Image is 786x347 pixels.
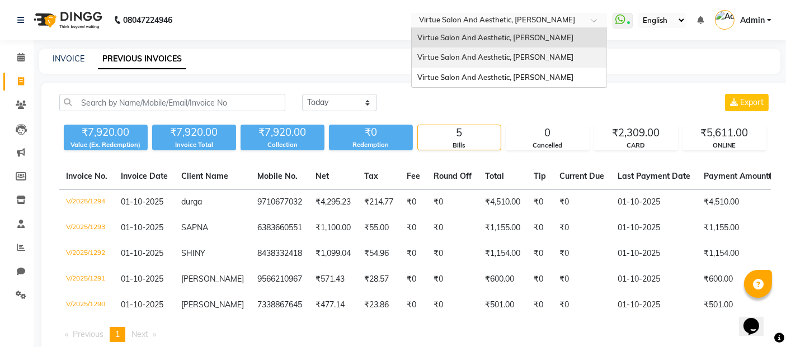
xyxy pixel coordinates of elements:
div: 5 [418,125,501,141]
span: Export [740,97,764,107]
td: ₹1,155.00 [697,215,783,241]
span: Net [316,171,329,181]
div: Cancelled [506,141,589,150]
ng-dropdown-panel: Options list [411,27,607,88]
td: V/2025/1292 [59,241,114,267]
td: 7338867645 [251,292,309,318]
td: ₹0 [427,267,478,292]
div: Bills [418,141,501,150]
td: ₹1,154.00 [478,241,527,267]
td: ₹54.96 [357,241,400,267]
td: V/2025/1291 [59,267,114,292]
div: Invoice Total [152,140,236,150]
td: V/2025/1293 [59,215,114,241]
td: 01-10-2025 [611,292,697,318]
td: V/2025/1290 [59,292,114,318]
span: Tax [364,171,378,181]
div: Collection [241,140,324,150]
span: Tip [534,171,546,181]
div: Redemption [329,140,413,150]
span: 01-10-2025 [121,248,163,258]
td: 01-10-2025 [611,189,697,216]
td: ₹501.00 [697,292,783,318]
img: logo [29,4,105,36]
td: 6383660551 [251,215,309,241]
td: ₹0 [400,241,427,267]
div: ₹5,611.00 [683,125,766,141]
td: ₹55.00 [357,215,400,241]
td: ₹23.86 [357,292,400,318]
td: ₹0 [553,241,611,267]
span: 1 [115,329,120,339]
td: ₹0 [553,215,611,241]
td: ₹0 [527,215,553,241]
b: 08047224946 [123,4,172,36]
td: ₹4,510.00 [697,189,783,216]
iframe: chat widget [739,302,775,336]
td: 8438332418 [251,241,309,267]
div: CARD [595,141,677,150]
td: ₹0 [427,189,478,216]
td: ₹571.43 [309,267,357,292]
span: 01-10-2025 [121,222,163,232]
td: ₹0 [400,215,427,241]
div: ₹7,920.00 [64,125,148,140]
span: Mobile No. [257,171,298,181]
td: ₹0 [527,189,553,216]
input: Search by Name/Mobile/Email/Invoice No [59,94,285,111]
div: 0 [506,125,589,141]
span: durga [181,197,202,207]
td: ₹0 [527,241,553,267]
span: Payment Amount [704,171,776,181]
td: ₹0 [527,267,553,292]
span: 01-10-2025 [121,300,163,310]
div: ONLINE [683,141,766,150]
td: ₹0 [427,241,478,267]
td: ₹0 [400,189,427,216]
span: Current Due [559,171,604,181]
span: Last Payment Date [618,171,690,181]
span: Fee [407,171,420,181]
td: ₹214.77 [357,189,400,216]
td: 9566210967 [251,267,309,292]
td: 01-10-2025 [611,267,697,292]
td: ₹600.00 [478,267,527,292]
td: ₹28.57 [357,267,400,292]
div: Value (Ex. Redemption) [64,140,148,150]
span: SHINY [181,248,205,258]
span: Virtue Salon And Aesthetic, [PERSON_NAME] [417,53,573,61]
td: ₹1,099.04 [309,241,357,267]
td: ₹600.00 [697,267,783,292]
td: ₹1,100.00 [309,215,357,241]
td: ₹4,510.00 [478,189,527,216]
td: ₹1,155.00 [478,215,527,241]
td: ₹0 [427,292,478,318]
td: ₹4,295.23 [309,189,357,216]
nav: Pagination [59,327,771,342]
span: 01-10-2025 [121,197,163,207]
button: Export [725,94,769,111]
td: ₹0 [527,292,553,318]
span: [PERSON_NAME] [181,300,244,310]
span: Virtue Salon And Aesthetic, [PERSON_NAME] [417,73,573,82]
td: ₹1,154.00 [697,241,783,267]
td: 9710677032 [251,189,309,216]
span: Next [131,329,148,339]
div: ₹7,920.00 [152,125,236,140]
td: 01-10-2025 [611,241,697,267]
span: Previous [73,329,103,339]
td: ₹0 [400,267,427,292]
td: ₹501.00 [478,292,527,318]
td: ₹477.14 [309,292,357,318]
td: ₹0 [553,189,611,216]
span: Total [485,171,504,181]
a: INVOICE [53,54,84,64]
span: [PERSON_NAME] [181,274,244,284]
span: Round Off [434,171,472,181]
span: Client Name [181,171,228,181]
td: ₹0 [553,267,611,292]
td: V/2025/1294 [59,189,114,216]
div: ₹0 [329,125,413,140]
td: ₹0 [400,292,427,318]
div: ₹7,920.00 [241,125,324,140]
